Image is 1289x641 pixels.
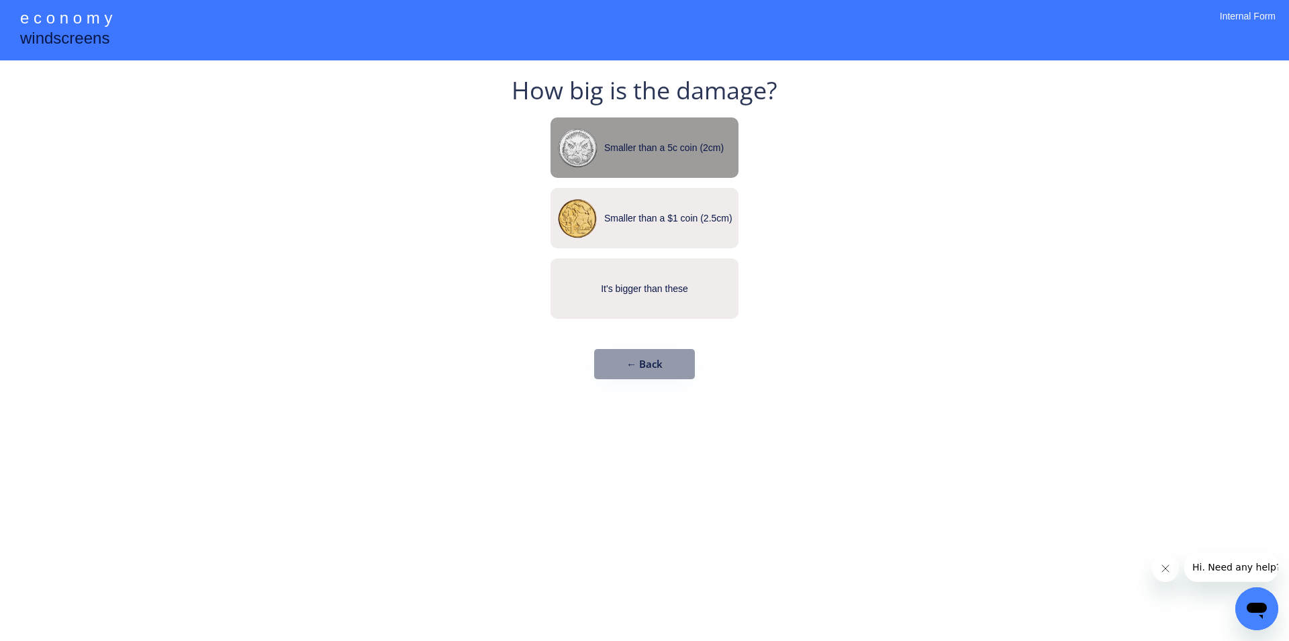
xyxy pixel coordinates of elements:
iframe: Message from company [1184,552,1278,582]
div: How big is the damage? [512,74,777,107]
div: windscreens [20,27,109,53]
iframe: Button to launch messaging window [1235,587,1278,630]
div: Smaller than a $1 coin (2.5cm) [604,212,738,226]
img: 5_cent_coin.png [557,128,598,168]
div: It's bigger than these [577,283,712,296]
iframe: Close message [1152,555,1179,582]
span: Hi. Need any help? [8,9,97,20]
img: 1_dollar_coin.png [557,199,598,238]
div: Smaller than a 5c coin (2cm) [604,142,738,155]
div: Internal Form [1220,10,1276,40]
button: ← Back [594,349,695,379]
div: e c o n o m y [20,7,112,32]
